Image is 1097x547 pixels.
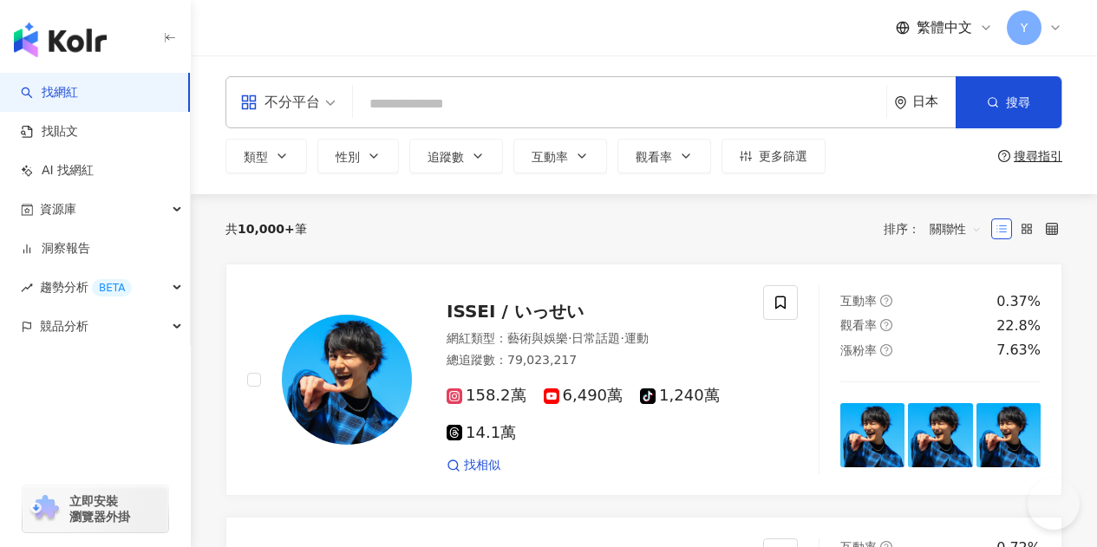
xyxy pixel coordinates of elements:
span: question-circle [880,319,892,331]
a: KOL AvatarISSEI / いっせい網紅類型：藝術與娛樂·日常話題·運動總追蹤數：79,023,217158.2萬6,490萬1,240萬14.1萬找相似互動率question-circ... [225,264,1062,496]
span: 關聯性 [930,215,982,243]
div: 7.63% [996,341,1041,360]
span: Y [1021,18,1028,37]
div: 22.8% [996,316,1041,335]
span: 找相似 [464,457,500,474]
img: post-image [840,403,904,467]
span: environment [894,96,907,109]
div: 網紅類型 ： [447,330,742,348]
div: 0.37% [996,292,1041,311]
span: 趨勢分析 [40,268,132,307]
span: 14.1萬 [447,424,516,442]
a: 找貼文 [21,123,78,140]
span: 立即安裝 瀏覽器外掛 [69,493,130,524]
span: 類型 [244,150,268,164]
span: 10,000+ [238,222,295,236]
button: 互動率 [513,139,607,173]
span: 1,240萬 [640,387,720,405]
span: 互動率 [840,294,877,308]
span: 搜尋 [1006,95,1030,109]
span: 漲粉率 [840,343,877,357]
span: 資源庫 [40,190,76,229]
a: 找相似 [447,457,500,474]
div: 搜尋指引 [1014,149,1062,163]
button: 類型 [225,139,307,173]
img: KOL Avatar [282,315,412,445]
span: 藝術與娛樂 [507,331,568,345]
iframe: Help Scout Beacon - Open [1028,478,1080,530]
span: 158.2萬 [447,387,526,405]
span: 互動率 [532,150,568,164]
img: logo [14,23,107,57]
button: 搜尋 [956,76,1061,128]
span: 觀看率 [840,318,877,332]
div: 共 筆 [225,222,307,236]
span: question-circle [880,344,892,356]
span: question-circle [880,295,892,307]
span: 追蹤數 [428,150,464,164]
span: 6,490萬 [544,387,624,405]
div: 排序： [884,215,991,243]
span: · [568,331,571,345]
a: 洞察報告 [21,240,90,257]
div: 總追蹤數 ： 79,023,217 [447,352,742,369]
div: 日本 [912,94,956,109]
span: question-circle [998,150,1010,162]
a: chrome extension立即安裝 瀏覽器外掛 [23,485,168,532]
button: 追蹤數 [409,139,503,173]
div: BETA [92,279,132,296]
span: · [620,331,624,345]
span: 運動 [624,331,649,345]
span: 性別 [336,150,360,164]
button: 性別 [317,139,399,173]
span: 競品分析 [40,307,88,346]
img: post-image [976,403,1041,467]
button: 觀看率 [617,139,711,173]
a: search找網紅 [21,84,78,101]
span: rise [21,282,33,294]
img: post-image [908,403,972,467]
button: 更多篩選 [722,139,826,173]
span: 繁體中文 [917,18,972,37]
div: 不分平台 [240,88,320,116]
span: 觀看率 [636,150,672,164]
span: 更多篩選 [759,149,807,163]
span: appstore [240,94,258,111]
img: chrome extension [28,495,62,523]
span: ISSEI / いっせい [447,301,584,322]
a: AI 找網紅 [21,162,94,179]
span: 日常話題 [571,331,620,345]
